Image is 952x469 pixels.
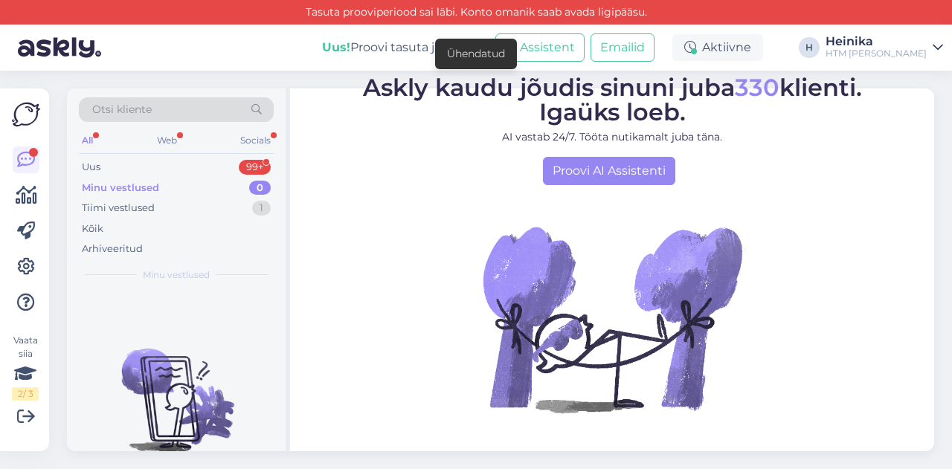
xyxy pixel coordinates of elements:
[12,334,39,401] div: Vaata siia
[826,48,927,59] div: HTM [PERSON_NAME]
[495,33,585,62] button: AI Assistent
[249,181,271,195] div: 0
[826,36,943,59] a: HeinikaHTM [PERSON_NAME]
[82,160,100,175] div: Uus
[478,185,746,453] img: No Chat active
[322,40,350,54] b: Uus!
[447,46,505,62] div: Ühendatud
[826,36,927,48] div: Heinika
[591,33,654,62] button: Emailid
[82,201,155,216] div: Tiimi vestlused
[363,73,862,126] span: Askly kaudu jõudis sinuni juba klienti. Igaüks loeb.
[322,39,489,56] div: Proovi tasuta juba täna:
[67,322,286,456] img: No chats
[12,387,39,401] div: 2 / 3
[237,131,274,150] div: Socials
[82,181,159,195] div: Minu vestlused
[735,73,779,102] span: 330
[143,268,210,282] span: Minu vestlused
[12,100,40,129] img: Askly Logo
[82,221,103,236] div: Kõik
[154,131,180,150] div: Web
[239,160,271,175] div: 99+
[79,131,96,150] div: All
[543,157,675,185] a: Proovi AI Assistenti
[92,102,152,117] span: Otsi kliente
[672,34,763,61] div: Aktiivne
[252,201,271,216] div: 1
[363,129,862,145] p: AI vastab 24/7. Tööta nutikamalt juba täna.
[82,242,143,256] div: Arhiveeritud
[799,37,820,58] div: H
